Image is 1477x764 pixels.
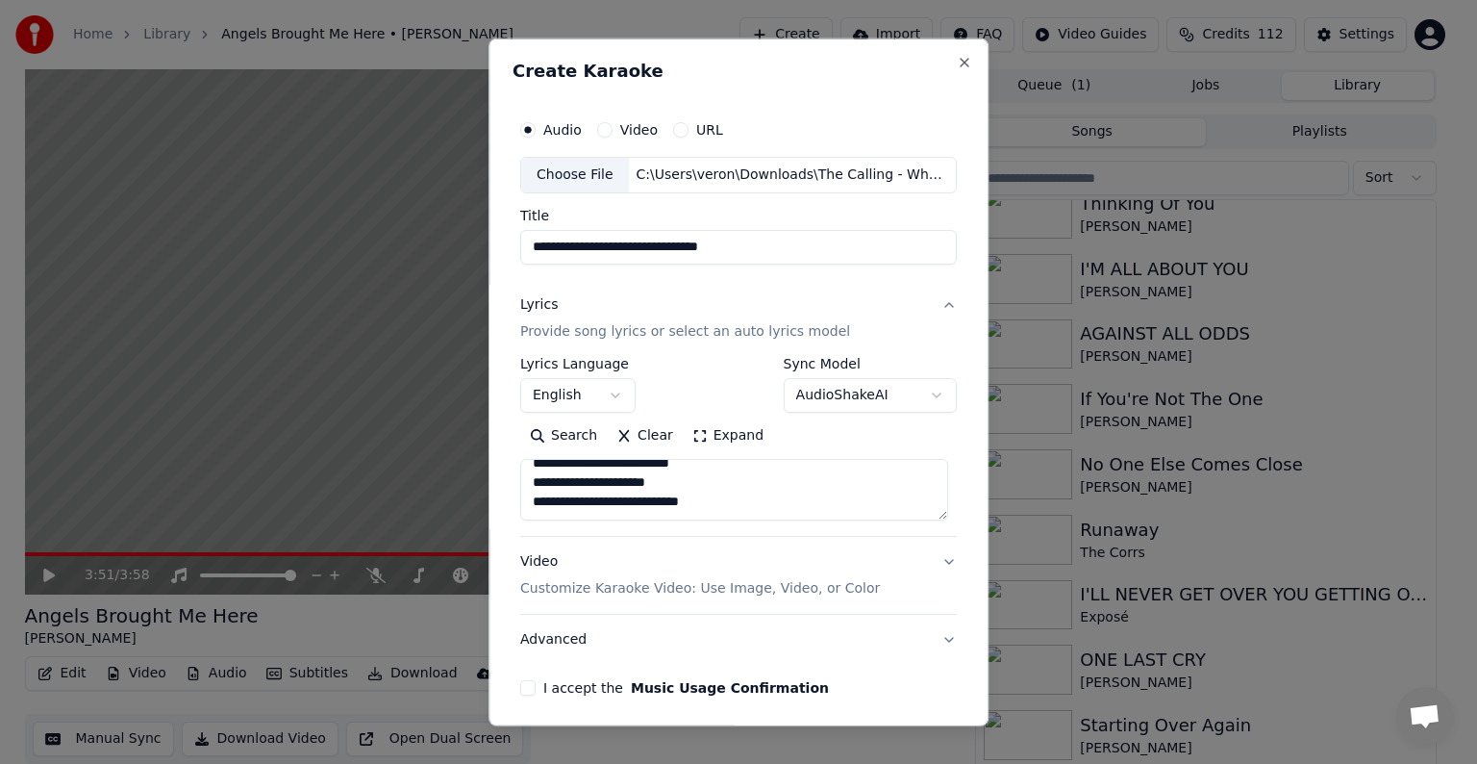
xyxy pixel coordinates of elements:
label: Title [520,209,957,222]
label: Sync Model [784,357,957,370]
div: C:\Users\veron\Downloads\The Calling - Wherever You Will Go (Lyrics).mp3 [629,166,956,185]
p: Customize Karaoke Video: Use Image, Video, or Color [520,579,880,598]
div: Video [520,552,880,598]
button: I accept the [631,681,829,695]
label: I accept the [543,681,829,695]
div: Lyrics [520,295,558,315]
label: URL [696,123,723,137]
label: Video [620,123,658,137]
label: Lyrics Language [520,357,636,370]
button: Advanced [520,615,957,665]
button: Expand [683,420,773,451]
div: Choose File [521,158,629,192]
button: LyricsProvide song lyrics or select an auto lyrics model [520,280,957,357]
button: Clear [607,420,683,451]
h2: Create Karaoke [513,63,964,80]
button: VideoCustomize Karaoke Video: Use Image, Video, or Color [520,537,957,614]
p: Provide song lyrics or select an auto lyrics model [520,322,850,342]
div: LyricsProvide song lyrics or select an auto lyrics model [520,357,957,536]
button: Search [520,420,607,451]
label: Audio [543,123,582,137]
